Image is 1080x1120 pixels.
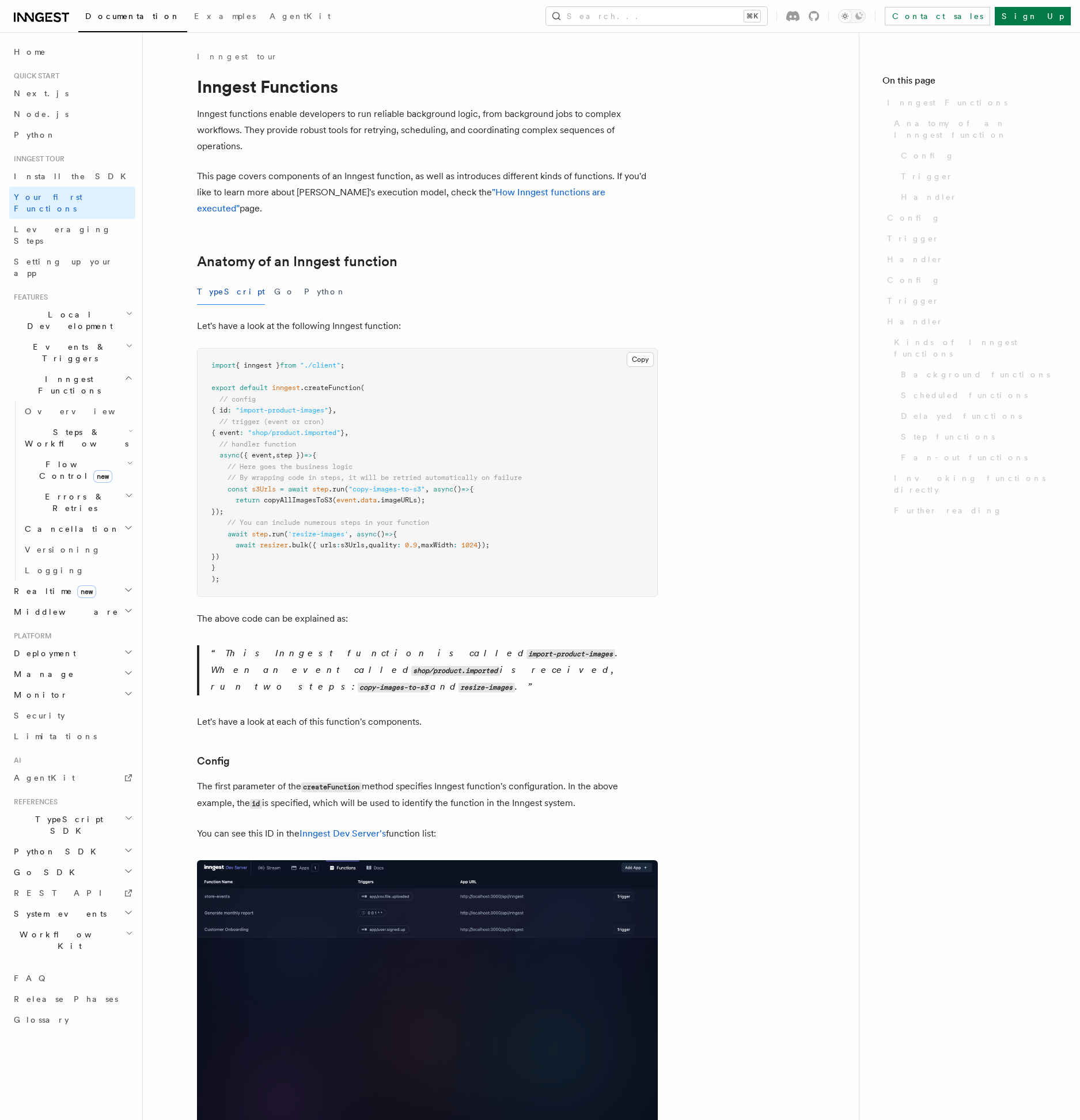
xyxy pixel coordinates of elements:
[328,406,332,414] span: }
[896,406,1057,426] a: Delayed functions
[901,431,995,442] span: Step functions
[9,756,21,765] span: AI
[9,219,135,251] a: Leveraging Steps
[197,168,658,217] p: This page covers components of an Inngest function, as well as introduces different kinds of func...
[627,352,654,367] button: Copy
[20,523,120,535] span: Cancellation
[20,491,125,514] span: Errors & Retries
[25,545,101,554] span: Versioning
[14,711,65,720] span: Security
[14,257,113,278] span: Setting up your app
[901,410,1022,422] span: Delayed functions
[312,451,316,459] span: {
[417,541,421,549] span: ,
[887,274,941,286] span: Config
[280,485,284,493] span: =
[453,541,457,549] span: :
[284,530,288,538] span: (
[357,496,361,504] span: .
[882,92,1057,113] a: Inngest Functions
[14,225,111,245] span: Leveraging Steps
[9,1009,135,1030] a: Glossary
[197,279,265,305] button: TypeScript
[887,295,939,307] span: Trigger
[211,384,236,392] span: export
[197,826,658,842] p: You can see this ID in the function list:
[901,369,1050,380] span: Background functions
[272,451,276,459] span: ,
[411,666,500,676] code: shop/product.imported
[9,124,135,145] a: Python
[9,187,135,219] a: Your first Functions
[9,581,135,601] button: Realtimenew
[228,530,248,538] span: await
[272,384,300,392] span: inngest
[340,541,365,549] span: s3Urls
[896,426,1057,447] a: Step functions
[197,714,658,730] p: Let's have a look at each of this function's components.
[14,732,97,741] span: Limitations
[9,631,52,641] span: Platform
[344,485,348,493] span: (
[889,332,1057,364] a: Kinds of Inngest functions
[377,530,385,538] span: ()
[240,451,272,459] span: ({ event
[9,166,135,187] a: Install the SDK
[312,485,328,493] span: step
[93,470,112,483] span: new
[361,496,377,504] span: data
[197,753,230,769] a: Config
[889,113,1057,145] a: Anatomy of an Inngest function
[882,207,1057,228] a: Config
[340,361,344,369] span: ;
[9,668,74,680] span: Manage
[197,76,658,97] h1: Inngest Functions
[211,553,219,561] span: })
[288,530,348,538] span: 'resize-images'
[453,485,461,493] span: ()
[14,994,118,1004] span: Release Phases
[211,575,219,583] span: );
[896,364,1057,385] a: Background functions
[9,929,126,952] span: Workflow Kit
[332,406,336,414] span: ,
[78,3,187,32] a: Documentation
[228,474,522,482] span: // By wrapping code in steps, it will be retried automatically on failure
[887,233,939,244] span: Trigger
[197,318,658,334] p: Let's have a look at the following Inngest function:
[219,418,324,426] span: // trigger (event or cron)
[887,212,941,224] span: Config
[20,486,135,519] button: Errors & Retries
[369,541,397,549] span: quality
[77,585,96,598] span: new
[197,778,658,812] p: The first parameter of the method specifies Inngest function's configuration. In the above exampl...
[461,541,478,549] span: 1024
[211,406,228,414] span: { id
[211,508,223,516] span: });
[9,809,135,841] button: TypeScript SDK
[894,336,1057,360] span: Kinds of Inngest functions
[336,541,340,549] span: :
[228,485,248,493] span: const
[228,519,429,527] span: // You can include numerous steps in your function
[197,51,278,62] a: Inngest tour
[889,468,1057,500] a: Invoking functions directly
[85,12,180,21] span: Documentation
[211,429,240,437] span: { event
[14,172,133,181] span: Install the SDK
[377,496,425,504] span: .imageURLs);
[885,7,990,25] a: Contact sales
[280,361,296,369] span: from
[20,539,135,560] a: Versioning
[9,968,135,989] a: FAQ
[361,384,365,392] span: (
[25,407,143,416] span: Overview
[901,452,1028,463] span: Fan-out functions
[882,311,1057,332] a: Handler
[268,530,284,538] span: .run
[9,726,135,747] a: Limitations
[348,530,353,538] span: ,
[458,683,515,693] code: resize-images
[250,799,262,809] code: id
[308,541,336,549] span: ({ urls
